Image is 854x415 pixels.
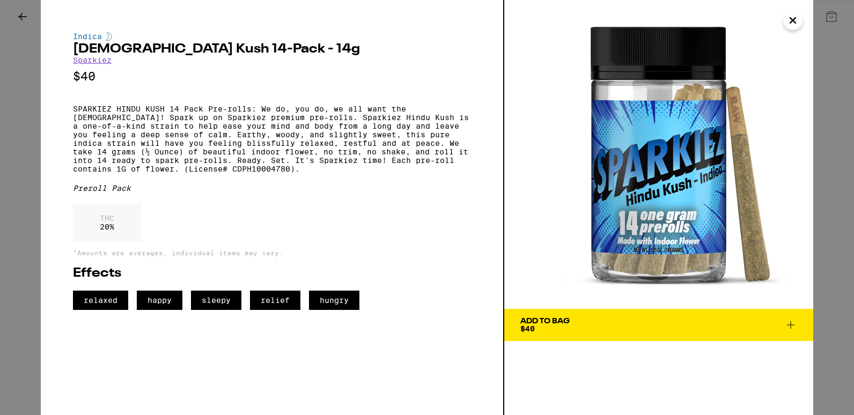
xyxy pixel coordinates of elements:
p: SPARKIEZ HINDU KUSH 14 Pack Pre-rolls: We do, you do, we all want the [DEMOGRAPHIC_DATA]! Spark u... [73,105,471,173]
span: relaxed [73,291,128,310]
button: Close [783,11,803,30]
div: Indica [73,32,471,41]
span: happy [137,291,182,310]
p: *Amounts are averages, individual items may vary. [73,249,471,256]
span: hungry [309,291,359,310]
button: Add To Bag$40 [504,309,813,341]
div: Add To Bag [520,317,570,325]
a: Sparkiez [73,56,112,64]
div: 20 % [73,203,141,242]
span: sleepy [191,291,241,310]
h2: [DEMOGRAPHIC_DATA] Kush 14-Pack - 14g [73,43,471,56]
span: relief [250,291,300,310]
div: Preroll Pack [73,184,471,192]
span: $40 [520,324,535,333]
p: $40 [73,70,471,83]
span: Hi. Need any help? [6,8,77,16]
p: THC [100,214,114,223]
img: indicaColor.svg [106,32,112,41]
h2: Effects [73,267,471,280]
